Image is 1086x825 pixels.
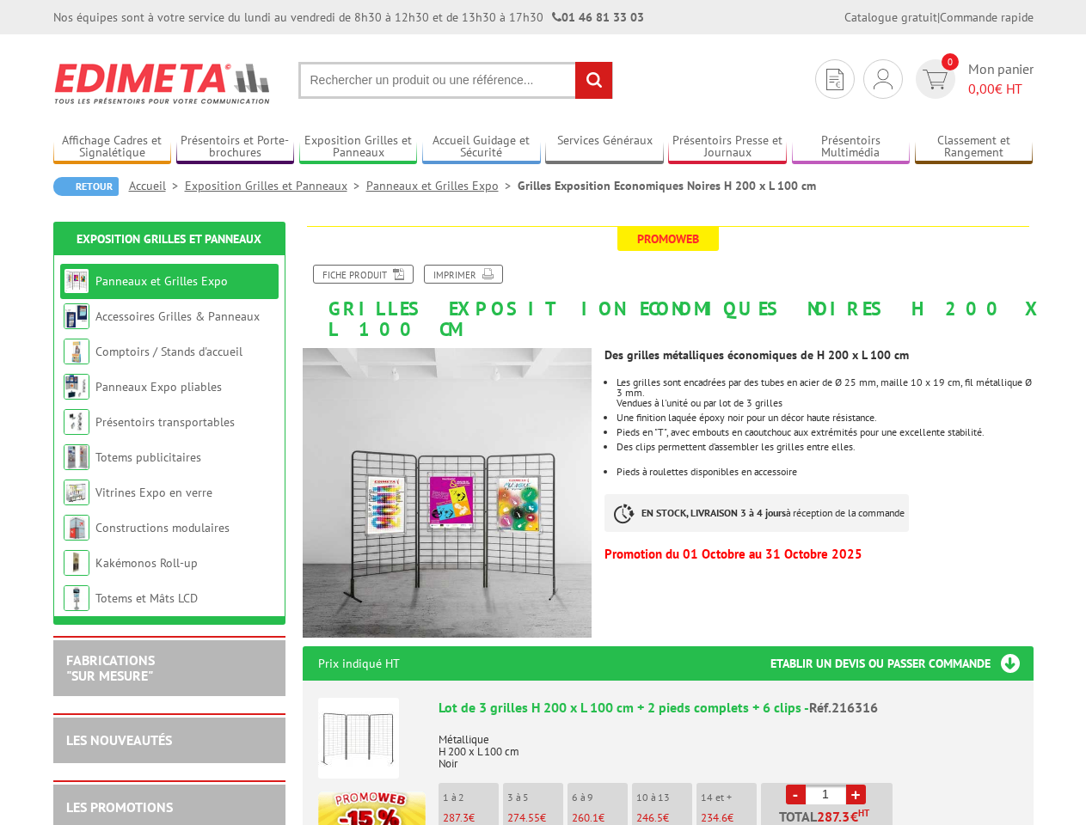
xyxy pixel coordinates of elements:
img: Totems publicitaires [64,444,89,470]
img: Présentoirs transportables [64,409,89,435]
span: 246.5 [636,810,663,825]
span: 234.6 [701,810,727,825]
p: Les grilles sont encadrées par des tubes en acier de Ø 25 mm, maille 10 x 19 cm, fil métallique Ø... [617,377,1033,398]
p: 6 à 9 [572,791,628,804]
h3: Etablir un devis ou passer commande [770,646,1034,681]
img: Comptoirs / Stands d'accueil [64,339,89,364]
input: rechercher [575,62,612,99]
a: Présentoirs Multimédia [792,133,911,162]
a: Panneaux et Grilles Expo [366,178,518,193]
p: € [636,812,692,824]
div: Lot de 3 grilles H 200 x L 100 cm + 2 pieds complets + 6 clips - [439,698,1018,718]
a: Exposition Grilles et Panneaux [299,133,418,162]
p: à réception de la commande [604,494,909,532]
a: Accueil [129,178,185,193]
a: Accueil Guidage et Sécurité [422,133,541,162]
span: Promoweb [617,227,719,251]
a: Panneaux Expo pliables [95,379,222,394]
li: Pieds à roulettes disponibles en accessoire [617,467,1033,477]
img: Panneaux Expo pliables [64,374,89,400]
span: Réf.216316 [809,699,878,716]
p: € [701,812,757,824]
p: Vendues à l'unité ou par lot de 3 grilles [617,398,1033,408]
a: Retour [53,177,119,196]
a: Totems publicitaires [95,449,201,465]
p: Promotion du 01 Octobre au 31 Octobre 2025 [604,549,1033,559]
a: Constructions modulaires [95,520,230,535]
a: Totems et Mâts LCD [95,590,198,606]
strong: EN STOCK, LIVRAISON 3 à 4 jours [641,506,786,519]
p: € [507,812,563,824]
a: Accessoires Grilles & Panneaux [95,309,260,324]
a: Catalogue gratuit [844,9,937,25]
span: 287.3 [443,810,469,825]
a: LES NOUVEAUTÉS [66,731,172,749]
a: Classement et Rangement [915,133,1034,162]
p: 3 à 5 [507,791,563,804]
p: 10 à 13 [636,791,692,804]
input: Rechercher un produit ou une référence... [298,62,613,99]
a: Présentoirs Presse et Journaux [668,133,787,162]
span: 260.1 [572,810,598,825]
a: Comptoirs / Stands d'accueil [95,344,242,359]
a: Panneaux et Grilles Expo [95,273,228,289]
strong: Des grilles métalliques économiques de H 200 x L 100 cm [604,347,909,363]
a: FABRICATIONS"Sur Mesure" [66,651,155,684]
img: Panneaux et Grilles Expo [64,268,89,294]
p: € [572,812,628,824]
a: + [846,785,866,804]
p: 14 et + [701,791,757,804]
a: Affichage Cadres et Signalétique [53,133,172,162]
span: Mon panier [968,59,1034,99]
a: Imprimer [424,265,503,284]
p: € [443,812,499,824]
a: Commande rapide [940,9,1034,25]
img: Edimeta [53,52,273,115]
sup: HT [858,807,869,819]
span: 0 [942,53,959,70]
p: Prix indiqué HT [318,646,400,681]
a: LES PROMOTIONS [66,798,173,816]
strong: 01 46 81 33 03 [552,9,644,25]
a: devis rapide 0 Mon panier 0,00€ HT [911,59,1034,99]
a: Présentoirs et Porte-brochures [176,133,295,162]
img: Vitrines Expo en verre [64,480,89,505]
a: Vitrines Expo en verre [95,485,212,500]
img: devis rapide [826,69,844,90]
li: Une finition laquée époxy noir pour un décor haute résistance. [617,412,1033,423]
a: - [786,785,806,804]
a: Fiche produit [313,265,414,284]
span: 0,00 [968,80,995,97]
p: Métallique H 200 x L 100 cm Noir [439,722,1018,770]
a: Exposition Grilles et Panneaux [77,231,261,247]
a: Présentoirs transportables [95,414,235,430]
p: Des clips permettent d’assembler les grilles entre elles. [617,442,1033,452]
img: Totems et Mâts LCD [64,585,89,611]
img: grilles_exposition_economiques_216316_216306_216016_216116.jpg [303,348,592,638]
a: Services Généraux [545,133,664,162]
div: Nos équipes sont à votre service du lundi au vendredi de 8h30 à 12h30 et de 13h30 à 17h30 [53,9,644,26]
p: 1 à 2 [443,791,499,804]
img: Accessoires Grilles & Panneaux [64,303,89,329]
li: Pieds en "T", avec embouts en caoutchouc aux extrémités pour une excellente stabilité. [617,427,1033,437]
a: Kakémonos Roll-up [95,555,198,571]
img: devis rapide [923,70,948,89]
span: 274.55 [507,810,540,825]
img: Lot de 3 grilles H 200 x L 100 cm + 2 pieds complets + 6 clips [318,698,399,779]
img: Constructions modulaires [64,515,89,541]
img: devis rapide [874,69,893,89]
li: Grilles Exposition Economiques Noires H 200 x L 100 cm [518,177,816,194]
span: € [850,810,858,823]
span: € HT [968,79,1034,99]
span: 287.3 [817,810,850,823]
a: Exposition Grilles et Panneaux [185,178,366,193]
img: Kakémonos Roll-up [64,550,89,576]
div: | [844,9,1034,26]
